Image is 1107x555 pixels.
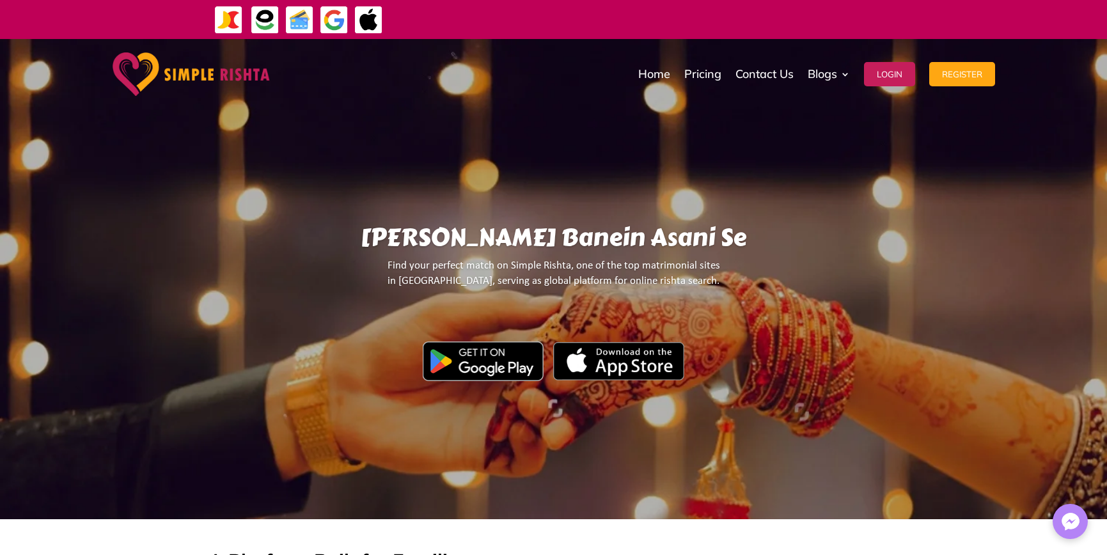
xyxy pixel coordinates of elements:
[423,341,544,381] img: Google Play
[735,42,794,106] a: Contact Us
[145,258,963,300] p: Find your perfect match on Simple Rishta, one of the top matrimonial sites in [GEOGRAPHIC_DATA], ...
[145,223,963,258] h1: [PERSON_NAME] Banein Asani Se
[864,42,915,106] a: Login
[214,6,243,35] img: JazzCash-icon
[929,42,995,106] a: Register
[320,6,349,35] img: GooglePay-icon
[684,42,721,106] a: Pricing
[638,42,670,106] a: Home
[929,62,995,86] button: Register
[285,6,314,35] img: Credit Cards
[1058,509,1083,535] img: Messenger
[808,42,850,106] a: Blogs
[864,62,915,86] button: Login
[251,6,279,35] img: EasyPaisa-icon
[354,6,383,35] img: ApplePay-icon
